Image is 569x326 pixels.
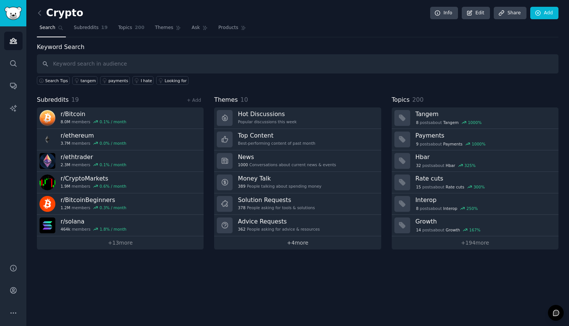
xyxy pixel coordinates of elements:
[100,162,126,167] div: 0.1 % / month
[238,227,319,232] div: People asking for advice & resources
[392,95,410,105] span: Topics
[392,129,558,150] a: Payments9postsaboutPayments1000%
[238,205,315,210] div: People asking for tools & solutions
[430,7,458,20] a: Info
[37,95,69,105] span: Subreddits
[37,236,204,249] a: +13more
[416,184,421,190] span: 15
[61,153,126,161] h3: r/ ethtrader
[61,119,70,124] span: 8.0M
[214,129,381,150] a: Top ContentBest-performing content of past month
[238,227,245,232] span: 362
[392,150,558,172] a: Hbar32postsaboutHbar325%
[415,110,553,118] h3: Tangem
[238,141,315,146] div: Best-performing content of past month
[415,217,553,225] h3: Growth
[392,172,558,193] a: Rate cuts15postsaboutRate cuts300%
[415,141,486,147] div: post s about
[238,217,319,225] h3: Advice Requests
[238,132,315,139] h3: Top Content
[415,205,479,212] div: post s about
[443,206,458,211] span: Interop
[214,107,381,129] a: Hot DiscussionsPopular discussions this week
[40,174,55,190] img: CryptoMarkets
[494,7,526,20] a: Share
[416,206,418,211] span: 8
[100,227,126,232] div: 1.8 % / month
[446,184,464,190] span: Rate cuts
[5,7,22,20] img: GummySearch logo
[118,24,132,31] span: Topics
[192,24,200,31] span: Ask
[155,24,173,31] span: Themes
[443,120,459,125] span: Tangem
[415,153,553,161] h3: Hbar
[238,119,297,124] div: Popular discussions this week
[37,193,204,215] a: r/BitcoinBeginners1.2Mmembers0.3% / month
[187,98,201,103] a: + Add
[74,24,99,31] span: Subreddits
[40,132,55,147] img: ethereum
[61,162,70,167] span: 2.3M
[116,22,147,37] a: Topics200
[61,205,126,210] div: members
[61,174,126,182] h3: r/ CryptoMarkets
[214,150,381,172] a: News1000Conversations about current news & events
[37,7,83,19] h2: Crypto
[240,96,248,103] span: 10
[415,174,553,182] h3: Rate cuts
[416,141,418,147] span: 9
[61,227,126,232] div: members
[61,227,70,232] span: 464k
[45,78,68,83] span: Search Tips
[61,141,70,146] span: 3.7M
[446,163,455,168] span: Hbar
[40,196,55,212] img: BitcoinBeginners
[468,120,482,125] div: 1000 %
[37,54,558,73] input: Keyword search in audience
[40,153,55,169] img: ethtrader
[132,76,154,85] a: I hate
[238,153,336,161] h3: News
[100,119,126,124] div: 0.1 % / month
[40,217,55,233] img: solana
[238,184,245,189] span: 389
[61,141,126,146] div: members
[37,22,66,37] a: Search
[238,184,321,189] div: People talking about spending money
[72,96,79,103] span: 19
[81,78,96,83] div: tangem
[415,184,485,190] div: post s about
[464,163,476,168] div: 325 %
[416,120,418,125] span: 8
[37,76,70,85] button: Search Tips
[530,7,558,20] a: Add
[37,172,204,193] a: r/CryptoMarkets1.9Mmembers0.6% / month
[100,184,126,189] div: 0.6 % / month
[238,162,248,167] span: 1000
[238,110,297,118] h3: Hot Discussions
[37,43,84,51] label: Keyword Search
[61,132,126,139] h3: r/ ethereum
[214,172,381,193] a: Money Talk389People talking about spending money
[61,196,126,204] h3: r/ BitcoinBeginners
[415,119,482,126] div: post s about
[238,205,245,210] span: 378
[61,110,126,118] h3: r/ Bitcoin
[61,184,70,189] span: 1.9M
[37,215,204,236] a: r/solana464kmembers1.8% / month
[40,110,55,126] img: Bitcoin
[218,24,238,31] span: Products
[415,227,481,233] div: post s about
[238,162,336,167] div: Conversations about current news & events
[462,7,490,20] a: Edit
[72,76,97,85] a: tangem
[238,174,321,182] h3: Money Talk
[135,24,145,31] span: 200
[443,141,463,147] span: Payments
[100,141,126,146] div: 0.0 % / month
[189,22,210,37] a: Ask
[71,22,110,37] a: Subreddits19
[37,129,204,150] a: r/ethereum3.7Mmembers0.0% / month
[238,196,315,204] h3: Solution Requests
